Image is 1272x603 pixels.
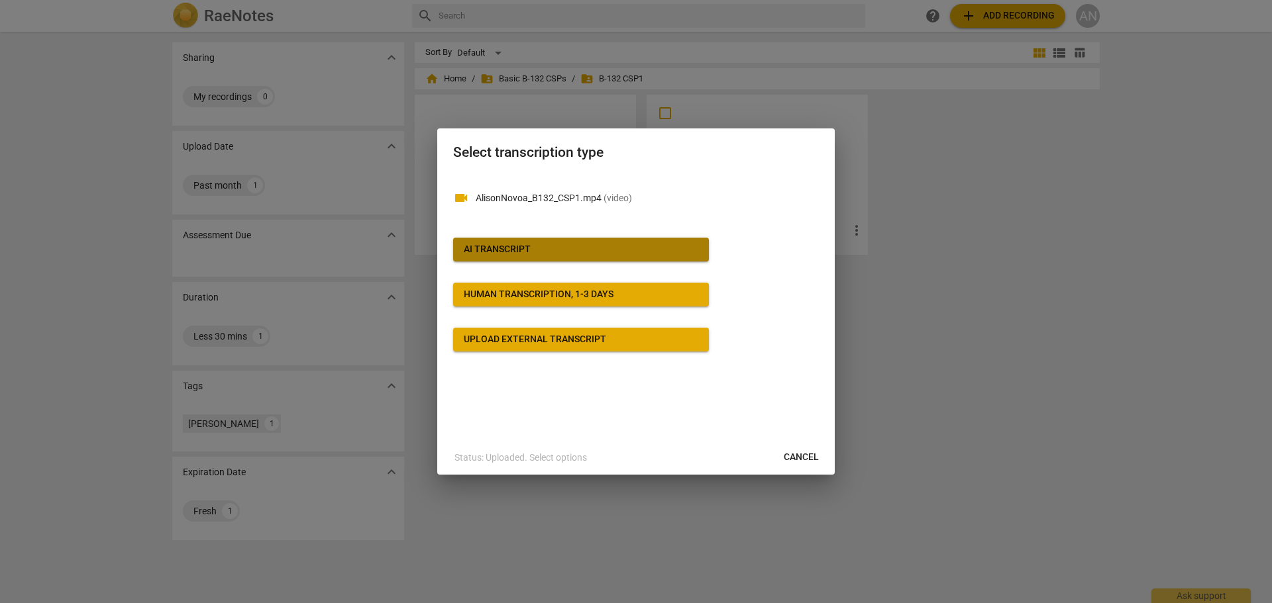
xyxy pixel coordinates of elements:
[464,243,531,256] div: AI Transcript
[604,193,632,203] span: ( video )
[453,190,469,206] span: videocam
[453,328,709,351] button: Upload external transcript
[453,144,819,161] h2: Select transcription type
[773,445,829,469] button: Cancel
[464,288,613,301] div: Human transcription, 1-3 days
[464,333,606,346] div: Upload external transcript
[784,451,819,464] span: Cancel
[453,283,709,306] button: Human transcription, 1-3 days
[454,451,587,465] p: Status: Uploaded. Select options
[476,191,819,205] p: AlisonNovoa_B132_CSP1.mp4(video)
[453,238,709,261] button: AI Transcript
